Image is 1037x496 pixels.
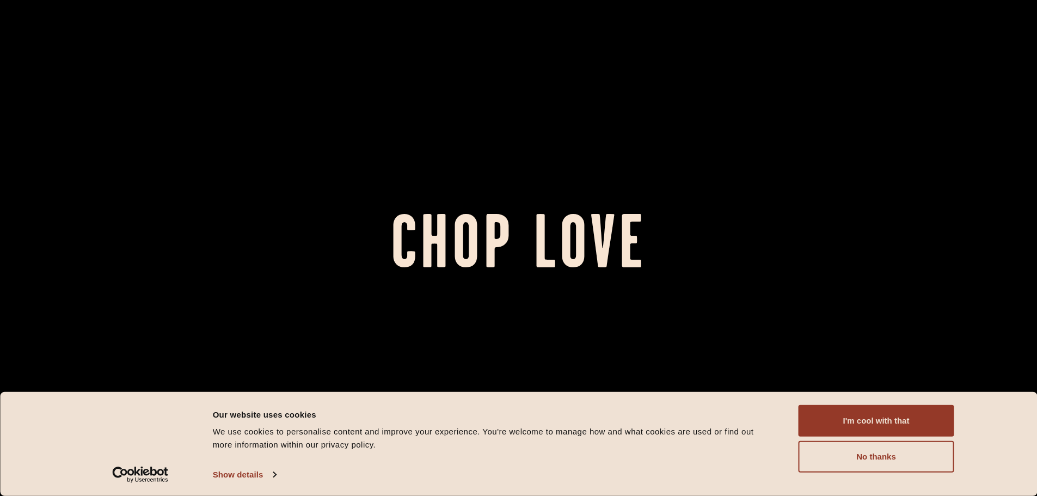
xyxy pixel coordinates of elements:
[799,441,954,473] button: No thanks
[93,467,188,483] a: Usercentrics Cookiebot - opens in a new window
[213,425,774,451] div: We use cookies to personalise content and improve your experience. You're welcome to manage how a...
[213,467,276,483] a: Show details
[799,405,954,437] button: I'm cool with that
[213,408,774,421] div: Our website uses cookies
